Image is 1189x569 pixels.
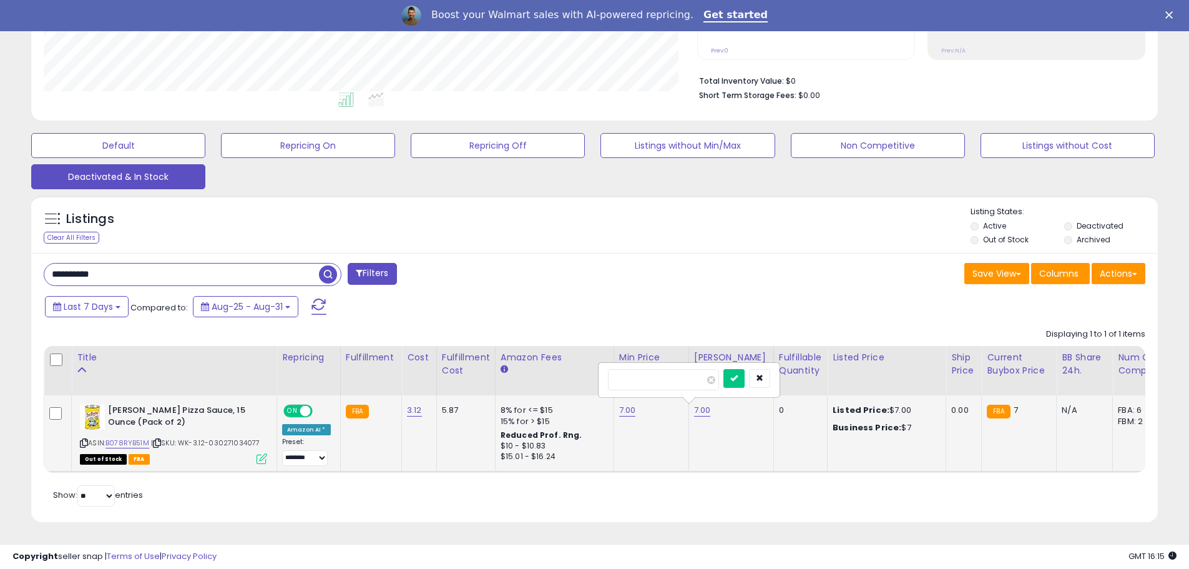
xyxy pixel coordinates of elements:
small: Prev: 0 [711,47,728,54]
div: $10 - $10.83 [501,441,604,452]
button: Listings without Min/Max [600,133,775,158]
b: Reduced Prof. Rng. [501,430,582,440]
div: seller snap | | [12,551,217,563]
small: FBA [346,405,369,418]
div: Current Buybox Price [987,351,1051,377]
div: $7 [833,422,936,433]
div: Ship Price [951,351,976,377]
small: Prev: N/A [941,47,966,54]
b: Listed Price: [833,404,889,416]
a: B078RYB51M [105,438,149,448]
div: Displaying 1 to 1 of 1 items [1046,329,1145,340]
button: Save View [964,263,1029,284]
div: Fulfillable Quantity [779,351,822,377]
div: Fulfillment Cost [442,351,490,377]
div: 8% for <= $15 [501,405,604,416]
div: $15.01 - $16.24 [501,452,604,462]
div: 5.87 [442,405,486,416]
b: Business Price: [833,422,901,433]
div: Fulfillment [346,351,396,364]
div: Preset: [282,438,331,466]
label: Archived [1077,234,1110,245]
button: Repricing On [221,133,395,158]
b: Short Term Storage Fees: [699,90,796,101]
button: Non Competitive [791,133,965,158]
div: Amazon AI * [282,424,331,435]
a: Privacy Policy [162,550,217,562]
button: Repricing Off [411,133,585,158]
div: BB Share 24h. [1062,351,1107,377]
a: Get started [703,9,768,22]
img: Profile image for Adrian [401,6,421,26]
span: 2025-09-8 16:15 GMT [1128,550,1177,562]
div: Num of Comp. [1118,351,1163,377]
span: Columns [1039,267,1079,280]
div: FBA: 6 [1118,405,1159,416]
label: Deactivated [1077,220,1123,231]
p: Listing States: [971,206,1158,218]
button: Last 7 Days [45,296,129,317]
a: 7.00 [694,404,711,417]
div: N/A [1062,405,1103,416]
div: Clear All Filters [44,232,99,244]
h5: Listings [66,210,114,228]
b: [PERSON_NAME] Pizza Sauce, 15 Ounce (Pack of 2) [108,405,260,431]
a: 3.12 [407,404,422,417]
span: FBA [129,454,150,465]
button: Deactivated & In Stock [31,164,205,189]
b: Total Inventory Value: [699,76,784,86]
div: 0.00 [951,405,972,416]
img: 51dRwhMN-yL._SL40_.jpg [80,405,105,430]
div: Boost your Walmart sales with AI-powered repricing. [431,9,693,21]
button: Actions [1092,263,1145,284]
span: Aug-25 - Aug-31 [212,300,283,313]
strong: Copyright [12,550,58,562]
span: Compared to: [130,302,188,314]
div: Cost [407,351,431,364]
div: [PERSON_NAME] [694,351,768,364]
label: Out of Stock [983,234,1029,245]
span: Show: entries [53,489,143,501]
button: Columns [1031,263,1090,284]
div: Close [1165,11,1178,19]
span: OFF [311,406,331,417]
button: Listings without Cost [981,133,1155,158]
li: $0 [699,72,1136,87]
span: | SKU: WK-3.12-030271034077 [151,438,260,448]
small: FBA [987,405,1010,418]
div: Repricing [282,351,335,364]
span: ON [285,406,300,417]
div: Amazon Fees [501,351,609,364]
div: ASIN: [80,405,267,463]
div: Listed Price [833,351,941,364]
span: Last 7 Days [64,300,113,313]
span: All listings that are currently out of stock and unavailable for purchase on Amazon [80,454,127,465]
div: Min Price [619,351,683,364]
div: 0 [779,405,818,416]
div: Title [77,351,272,364]
div: $7.00 [833,405,936,416]
span: $0.00 [798,89,820,101]
span: 7 [1014,404,1018,416]
button: Default [31,133,205,158]
small: Amazon Fees. [501,364,508,375]
a: 7.00 [619,404,636,417]
label: Active [983,220,1006,231]
button: Aug-25 - Aug-31 [193,296,298,317]
div: 15% for > $15 [501,416,604,427]
a: Terms of Use [107,550,160,562]
div: FBM: 2 [1118,416,1159,427]
button: Filters [348,263,396,285]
